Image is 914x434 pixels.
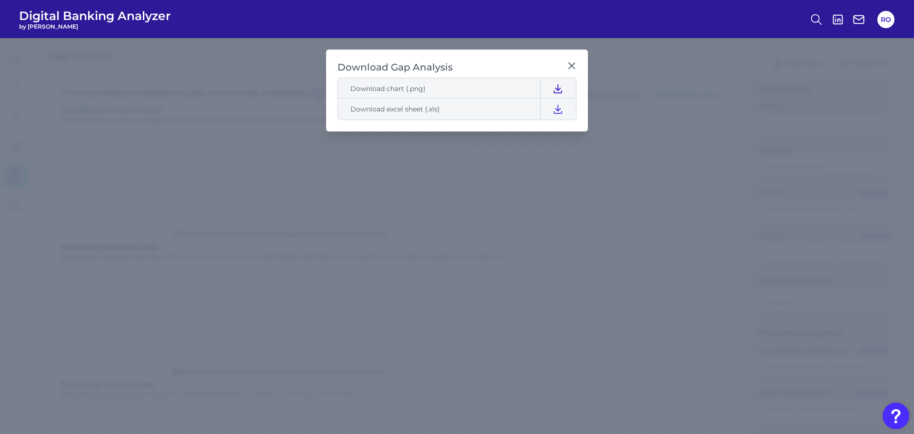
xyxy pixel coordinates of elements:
[339,100,541,119] td: Download excel sheet (.xls)
[883,403,909,429] button: Open Resource Center
[338,61,563,74] h2: Download Gap Analysis
[19,23,171,30] span: by [PERSON_NAME]
[877,11,894,28] button: RO
[339,79,541,99] td: Download chart (.png)
[19,9,171,23] span: Digital Banking Analyzer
